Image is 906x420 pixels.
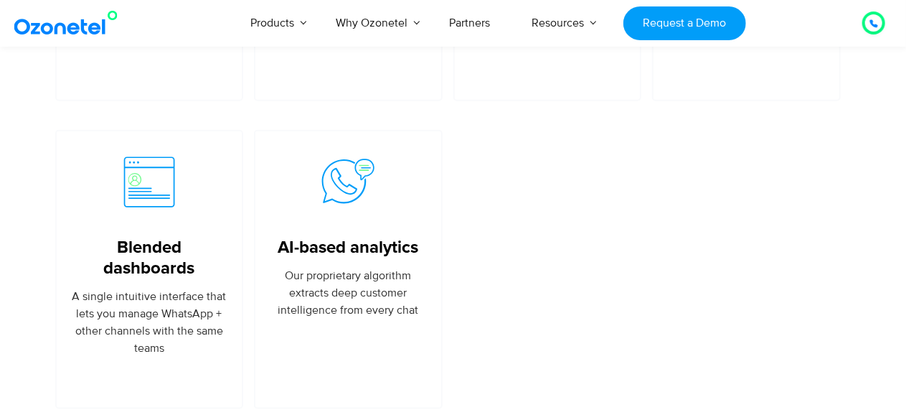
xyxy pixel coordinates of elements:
[623,6,746,40] a: Request a Demo
[122,155,176,209] img: Blended Dashboards
[70,288,230,357] p: A single intuitive interface that lets you manage WhatsApp + other channels with the same teams
[70,238,230,279] a: Blended dashboards
[278,238,418,258] a: AI-based analytics
[268,267,428,319] p: Our proprietary algorithm extracts deep customer intelligence from every chat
